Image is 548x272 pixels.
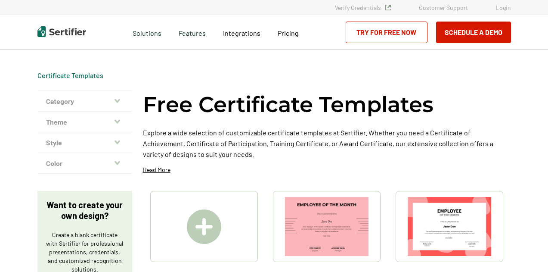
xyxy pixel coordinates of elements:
[346,22,427,43] a: Try for Free Now
[37,71,103,80] span: Certificate Templates
[335,4,391,11] a: Verify Credentials
[143,127,511,159] p: Explore a wide selection of customizable certificate templates at Sertifier. Whether you need a C...
[278,29,299,37] span: Pricing
[187,209,221,244] img: Create A Blank Certificate
[223,29,260,37] span: Integrations
[223,27,260,38] a: Integrations
[37,71,103,79] a: Certificate Templates
[179,27,206,38] span: Features
[408,197,491,256] img: Modern & Red Employee of the Month Certificate Template
[37,132,132,153] button: Style
[37,91,132,112] button: Category
[496,4,511,11] a: Login
[285,197,368,256] img: Simple & Modern Employee of the Month Certificate Template
[278,27,299,38] a: Pricing
[143,166,170,174] p: Read More
[143,91,433,119] h1: Free Certificate Templates
[37,112,132,132] button: Theme
[133,27,161,38] span: Solutions
[419,4,468,11] a: Customer Support
[46,200,124,221] p: Want to create your own design?
[385,5,391,10] img: Verified
[37,71,103,80] div: Breadcrumb
[37,153,132,174] button: Color
[37,26,86,37] img: Sertifier | Digital Credentialing Platform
